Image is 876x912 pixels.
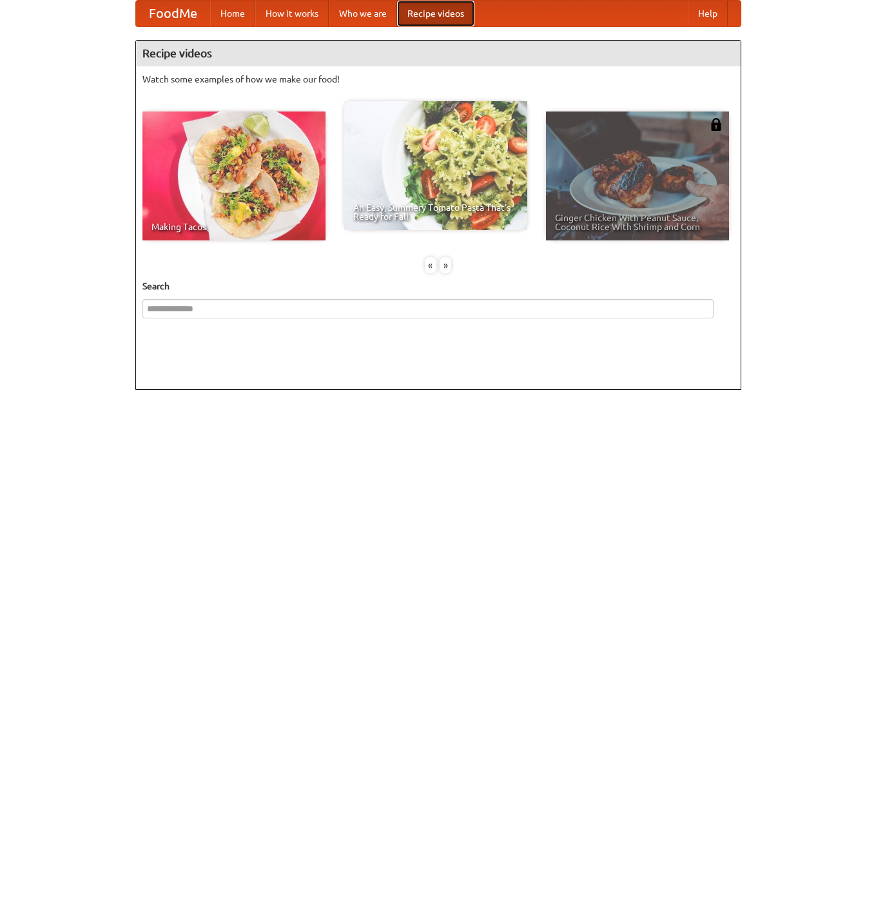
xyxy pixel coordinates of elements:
h5: Search [142,280,734,293]
img: 483408.png [710,118,723,131]
a: Recipe videos [397,1,474,26]
a: Help [688,1,728,26]
a: Who we are [329,1,397,26]
a: An Easy, Summery Tomato Pasta That's Ready for Fall [344,101,527,230]
a: FoodMe [136,1,210,26]
p: Watch some examples of how we make our food! [142,73,734,86]
h4: Recipe videos [136,41,741,66]
a: How it works [255,1,329,26]
span: An Easy, Summery Tomato Pasta That's Ready for Fall [353,203,518,221]
a: Making Tacos [142,112,326,240]
a: Home [210,1,255,26]
span: Making Tacos [151,222,316,231]
div: « [425,257,436,273]
div: » [440,257,451,273]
